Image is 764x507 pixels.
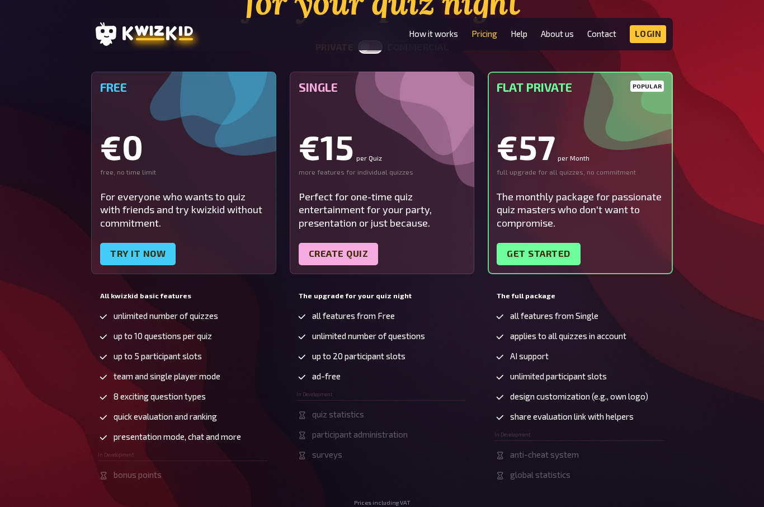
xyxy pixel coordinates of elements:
[312,351,405,361] span: up to 20 participant slots
[497,292,664,300] h5: The full package
[494,432,531,438] span: In Development
[497,130,664,163] div: €57
[356,154,382,161] small: per Quiz
[510,331,626,341] span: applies to all quizzes in account
[354,499,411,506] small: Prices including VAT
[312,430,408,439] span: participant administration
[312,372,341,381] span: ad-free
[100,292,267,300] h5: All kwizkid basic features
[510,311,598,321] span: all features from Single
[510,470,570,480] span: global statistics
[497,243,581,265] a: Get started
[312,331,425,341] span: unlimited number of questions
[114,311,218,321] span: unlimited number of quizzes
[299,130,466,163] div: €15
[114,331,212,341] span: up to 10 questions per quiz
[114,412,217,421] span: quick evaluation and ranking
[497,168,664,177] div: full upgrade for all quizzes, no commitment
[497,190,664,229] div: The monthly package for passionate quiz masters who don't want to compromise.
[100,168,267,177] div: free, no time limit
[98,452,134,458] span: In Development
[558,154,589,161] small: per Month
[100,81,267,94] h5: Free
[299,243,379,265] a: Create quiz
[299,292,466,300] h5: The upgrade for your quiz night
[312,311,395,321] span: all features from Free
[299,168,466,177] div: more features for individual quizzes
[630,25,667,43] a: Login
[510,450,579,459] span: anti-cheat system
[510,412,634,421] span: share evaluation link with helpers
[100,130,267,163] div: €0
[510,392,648,401] span: design customization (e.g., own logo)
[299,190,466,229] div: Perfect for one-time quiz entertainment for your party, presentation or just because.
[114,470,162,480] span: bonus points
[299,81,466,94] h5: Single
[312,410,364,419] span: quiz statistics
[510,351,549,361] span: AI support
[409,29,458,39] a: How it works
[511,29,527,39] a: Help
[296,392,333,397] span: In Development
[510,372,607,381] span: unlimited participant slots
[471,29,497,39] a: Pricing
[587,29,616,39] a: Contact
[100,190,267,229] div: For everyone who wants to quiz with friends and try kwizkid without commitment.
[497,81,664,94] h5: Flat Private
[114,351,202,361] span: up to 5 participant slots
[541,29,574,39] a: About us
[114,432,241,442] span: presentation mode, chat and more
[100,243,176,265] a: Try it now
[312,450,342,459] span: surveys
[114,392,206,401] span: 8 exciting question types
[114,372,220,381] span: team and single player mode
